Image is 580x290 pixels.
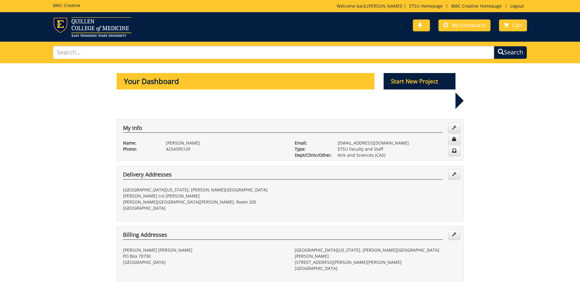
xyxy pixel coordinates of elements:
p: Dept/Clinic/Other: [295,152,329,158]
p: Name: [123,140,157,146]
p: [GEOGRAPHIC_DATA][US_STATE], [PERSON_NAME][GEOGRAPHIC_DATA][PERSON_NAME] c/o [PERSON_NAME] [123,187,286,199]
p: Arts and Sciences (CAS) [338,152,457,158]
a: Change Communication Preferences [448,146,460,156]
p: Email: [295,140,329,146]
span: My Dashboard [452,22,486,29]
a: Cart [499,19,527,31]
p: [PERSON_NAME] [166,140,286,146]
a: Change Password [448,134,460,145]
img: ETSU logo [53,17,131,37]
a: Start New Project [384,79,455,85]
p: Your Dashboard [117,73,375,89]
p: ETSU Faculty and Staff [338,146,457,152]
p: [GEOGRAPHIC_DATA] [123,259,286,265]
p: [PERSON_NAME][GEOGRAPHIC_DATA][PERSON_NAME], Room 205 [123,199,286,205]
span: Cart [512,22,522,29]
p: Phone: [123,146,157,152]
a: My Dashboard [438,19,490,31]
h4: My Info [123,125,443,133]
p: [PERSON_NAME] [PERSON_NAME] [123,247,286,253]
a: Logout [507,3,527,9]
p: [STREET_ADDRESS][PERSON_NAME][PERSON_NAME] [295,259,457,265]
p: Type: [295,146,329,152]
a: Edit Addresses [448,169,460,180]
p: Start New Project [384,73,455,89]
h5: BMC Creative [53,3,80,8]
button: Search [494,46,527,59]
h4: Delivery Addresses [123,172,443,180]
p: [GEOGRAPHIC_DATA][US_STATE], [PERSON_NAME][GEOGRAPHIC_DATA][PERSON_NAME] [295,247,457,259]
p: [GEOGRAPHIC_DATA] [123,205,286,211]
input: Search... [53,46,494,59]
h4: Billing Addresses [123,232,443,240]
p: PO Box 70730 [123,253,286,259]
p: [EMAIL_ADDRESS][DOMAIN_NAME] [338,140,457,146]
a: ETSU Homepage [406,3,446,9]
a: [PERSON_NAME] [367,3,401,9]
a: Edit Info [448,123,460,133]
a: BMC Creative Homepage [448,3,505,9]
a: Edit Addresses [448,229,460,240]
p: 4234395129 [166,146,286,152]
p: [GEOGRAPHIC_DATA] [295,265,457,271]
p: Welcome back, ! | | | [337,3,527,9]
